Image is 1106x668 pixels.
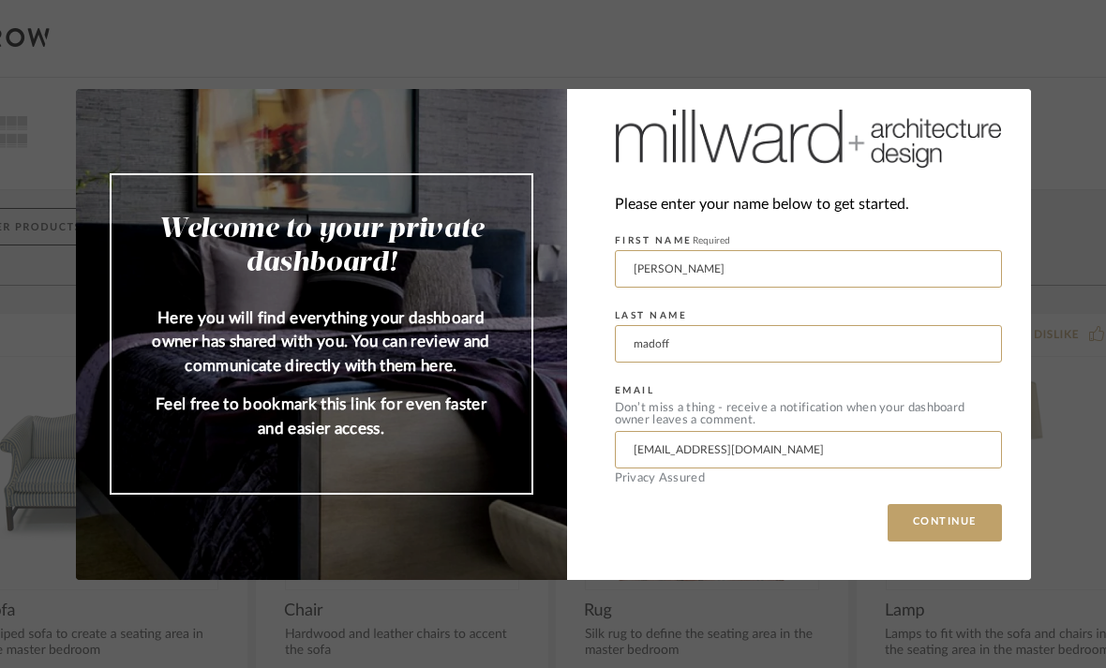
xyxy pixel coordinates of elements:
[615,472,1002,484] div: Privacy Assured
[149,306,494,379] p: Here you will find everything your dashboard owner has shared with you. You can review and commun...
[615,385,655,396] label: EMAIL
[615,250,1002,288] input: Enter First Name
[693,236,730,245] span: Required
[149,393,494,440] p: Feel free to bookmark this link for even faster and easier access.
[615,325,1002,363] input: Enter Last Name
[615,402,1002,426] div: Don’t miss a thing - receive a notification when your dashboard owner leaves a comment.
[149,213,494,280] h2: Welcome to your private dashboard!
[615,431,1002,468] input: Enter Email
[615,192,1002,217] div: Please enter your name below to get started.
[888,504,1002,542] button: CONTINUE
[615,235,730,246] label: FIRST NAME
[615,310,688,321] label: LAST NAME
